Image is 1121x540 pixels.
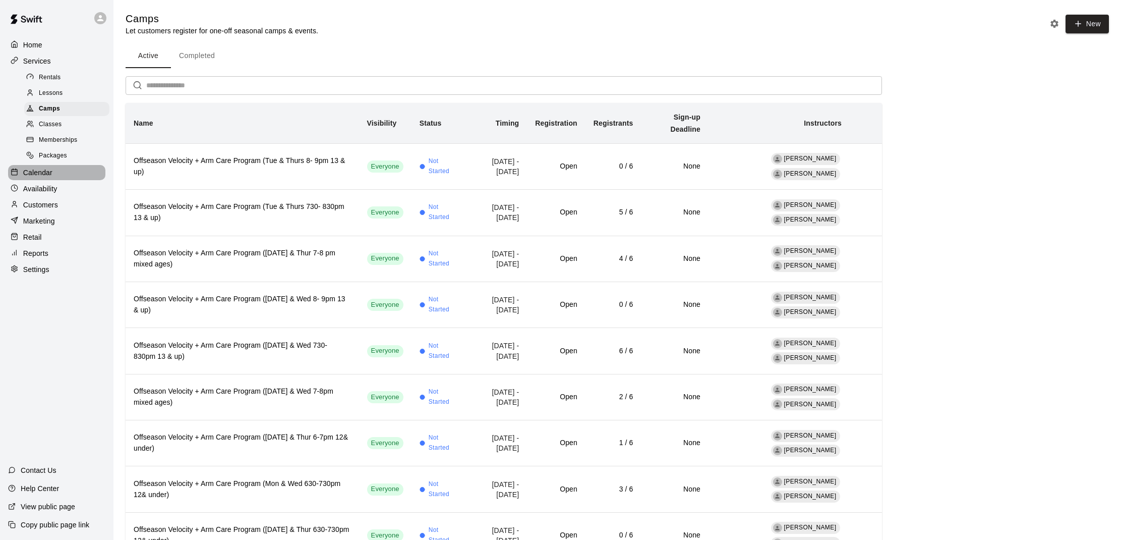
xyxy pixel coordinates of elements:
[535,392,577,403] h6: Open
[367,391,403,403] div: This service is visible to all of your customers
[784,247,837,254] span: [PERSON_NAME]
[773,293,782,302] div: TIm Kamerzell
[773,477,782,487] div: TIm Kamerzell
[496,119,519,127] b: Timing
[134,432,351,454] h6: Offseason Velocity + Arm Care Program ([DATE] & Thur 6-7pm 12& under)
[429,295,459,315] span: Not Started
[126,26,318,36] p: Let customers register for one-off seasonal camps & events.
[773,339,782,348] div: TIm Kamerzell
[24,70,113,85] a: Rentals
[21,502,75,512] p: View public page
[649,299,700,310] h6: None
[429,156,459,177] span: Not Started
[8,213,105,229] a: Marketing
[773,247,782,256] div: TIm Kamerzell
[367,206,403,219] div: This service is visible to all of your customers
[773,170,782,179] div: Tyler Eckberg
[8,37,105,52] div: Home
[594,438,633,449] h6: 1 / 6
[23,264,49,275] p: Settings
[784,201,837,208] span: [PERSON_NAME]
[784,432,837,439] span: [PERSON_NAME]
[773,492,782,501] div: Tyler Eckberg
[467,466,527,512] td: [DATE] - [DATE]
[773,201,782,210] div: TIm Kamerzell
[535,119,577,127] b: Registration
[594,161,633,172] h6: 0 / 6
[773,431,782,441] div: TIm Kamerzell
[8,165,105,180] a: Calendar
[649,346,700,357] h6: None
[23,232,42,242] p: Retail
[784,216,837,223] span: [PERSON_NAME]
[467,190,527,236] td: [DATE] - [DATE]
[467,420,527,466] td: [DATE] - [DATE]
[21,483,59,494] p: Help Center
[39,135,77,145] span: Memberships
[594,119,633,127] b: Registrants
[8,181,105,196] div: Availability
[134,155,351,178] h6: Offseason Velocity + Arm Care Program (Tue & Thurs 8- 9pm 13 & up)
[8,197,105,212] div: Customers
[1062,19,1109,28] a: New
[8,246,105,261] div: Reports
[467,282,527,328] td: [DATE] - [DATE]
[24,133,109,147] div: Memberships
[8,230,105,245] a: Retail
[23,216,55,226] p: Marketing
[649,392,700,403] h6: None
[784,386,837,393] span: [PERSON_NAME]
[594,484,633,495] h6: 3 / 6
[1047,16,1062,31] button: Camp settings
[367,439,403,448] span: Everyone
[649,253,700,264] h6: None
[467,328,527,374] td: [DATE] - [DATE]
[24,148,113,164] a: Packages
[594,346,633,357] h6: 6 / 6
[39,120,62,130] span: Classes
[535,484,577,495] h6: Open
[39,73,61,83] span: Rentals
[784,524,837,531] span: [PERSON_NAME]
[23,168,52,178] p: Calendar
[535,346,577,357] h6: Open
[367,254,403,263] span: Everyone
[429,341,459,361] span: Not Started
[773,154,782,164] div: TIm Kamerzell
[21,465,56,475] p: Contact Us
[24,149,109,163] div: Packages
[8,53,105,69] a: Services
[649,161,700,172] h6: None
[367,253,403,265] div: This service is visible to all of your customers
[367,208,403,218] span: Everyone
[784,170,837,177] span: [PERSON_NAME]
[649,207,700,218] h6: None
[39,88,63,98] span: Lessons
[784,493,837,500] span: [PERSON_NAME]
[784,308,837,315] span: [PERSON_NAME]
[594,207,633,218] h6: 5 / 6
[784,155,837,162] span: [PERSON_NAME]
[8,262,105,277] div: Settings
[23,200,58,210] p: Customers
[535,253,577,264] h6: Open
[535,299,577,310] h6: Open
[23,248,48,258] p: Reports
[126,44,171,68] button: Active
[367,300,403,310] span: Everyone
[784,340,837,347] span: [PERSON_NAME]
[134,119,153,127] b: Name
[784,401,837,408] span: [PERSON_NAME]
[429,202,459,223] span: Not Started
[804,119,842,127] b: Instructors
[535,207,577,218] h6: Open
[367,345,403,357] div: This service is visible to all of your customers
[367,162,403,172] span: Everyone
[134,248,351,270] h6: Offseason Velocity + Arm Care Program ([DATE] & Thur 7-8 pm mixed ages)
[39,151,67,161] span: Packages
[594,253,633,264] h6: 4 / 6
[773,308,782,317] div: Tyler Eckberg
